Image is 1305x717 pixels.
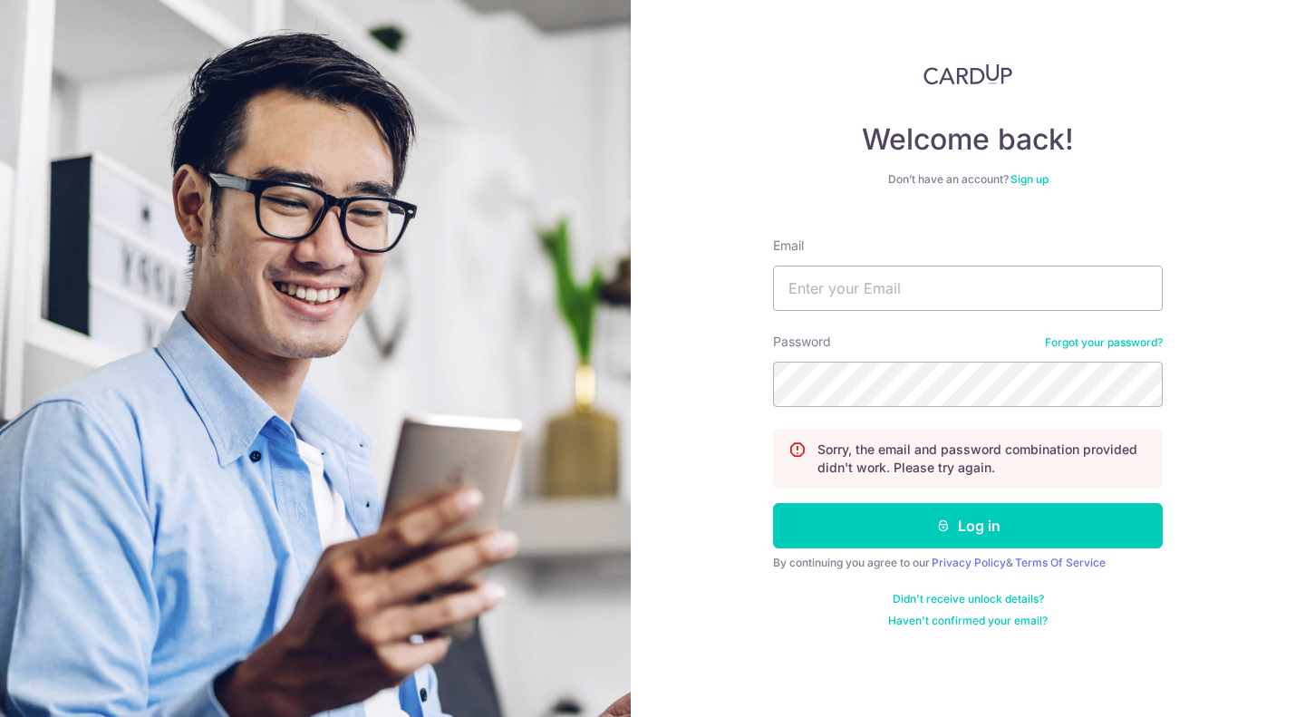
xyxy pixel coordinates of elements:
[773,556,1163,570] div: By continuing you agree to our &
[888,614,1048,628] a: Haven't confirmed your email?
[1015,556,1106,569] a: Terms Of Service
[773,121,1163,158] h4: Welcome back!
[773,333,831,351] label: Password
[1045,335,1163,350] a: Forgot your password?
[773,172,1163,187] div: Don’t have an account?
[1010,172,1049,186] a: Sign up
[923,63,1012,85] img: CardUp Logo
[773,503,1163,548] button: Log in
[817,441,1147,477] p: Sorry, the email and password combination provided didn't work. Please try again.
[773,266,1163,311] input: Enter your Email
[773,237,804,255] label: Email
[893,592,1044,606] a: Didn't receive unlock details?
[932,556,1006,569] a: Privacy Policy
